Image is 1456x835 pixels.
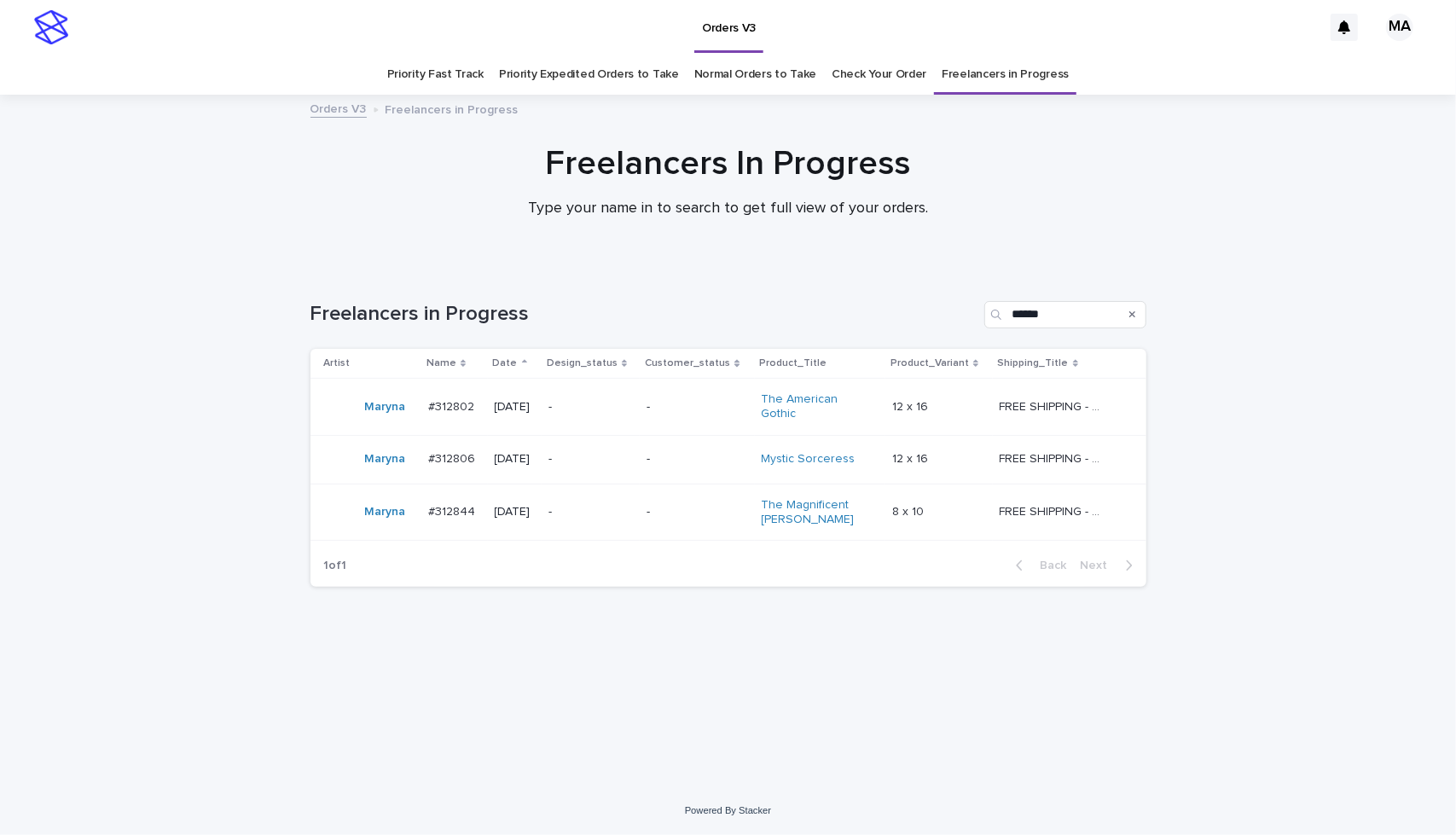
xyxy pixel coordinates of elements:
[34,10,68,44] img: stacker-logo-s-only.png
[890,354,969,373] p: Product_Variant
[1000,397,1110,415] p: FREE SHIPPING - preview in 1-2 business days, after your approval delivery will take 5-10 b.d.
[310,98,367,118] a: Orders V3
[647,452,747,467] p: -
[547,354,618,373] p: Design_status
[548,400,634,415] p: -
[386,99,519,118] p: Freelancers in Progress
[365,400,406,415] a: Maryna
[495,400,535,415] p: [DATE]
[495,452,535,467] p: [DATE]
[1002,558,1074,573] button: Back
[426,354,456,373] p: Name
[310,545,361,587] p: 1 of 1
[387,200,1070,218] p: Type your name in to search to get full view of your orders.
[942,55,1069,95] a: Freelancers in Progress
[1074,558,1146,573] button: Next
[762,498,868,527] a: The Magnificent [PERSON_NAME]
[760,354,827,373] p: Product_Title
[365,505,406,519] a: Maryna
[499,55,679,95] a: Priority Expedited Orders to Take
[428,397,478,415] p: #312802
[428,449,479,467] p: #312806
[892,502,927,519] p: 8 x 10
[387,55,484,95] a: Priority Fast Track
[310,302,977,327] h1: Freelancers in Progress
[762,392,868,421] a: The American Gothic
[832,55,926,95] a: Check Your Order
[685,805,771,815] a: Powered By Stacker
[1030,560,1067,571] span: Back
[1081,560,1118,571] span: Next
[493,354,518,373] p: Date
[548,452,634,467] p: -
[998,354,1069,373] p: Shipping_Title
[892,397,931,415] p: 12 x 16
[365,452,406,467] a: Maryna
[548,505,634,519] p: -
[310,379,1146,436] tr: Maryna #312802#312802 [DATE]--The American Gothic 12 x 1612 x 16 FREE SHIPPING - preview in 1-2 b...
[892,449,931,467] p: 12 x 16
[495,505,535,519] p: [DATE]
[324,354,351,373] p: Artist
[647,400,747,415] p: -
[645,354,730,373] p: Customer_status
[1386,14,1413,41] div: MA
[1000,502,1110,519] p: FREE SHIPPING - preview in 1-2 business days, after your approval delivery will take 5-10 b.d.
[428,502,479,519] p: #312844
[310,484,1146,541] tr: Maryna #312844#312844 [DATE]--The Magnificent [PERSON_NAME] 8 x 108 x 10 FREE SHIPPING - preview ...
[984,301,1146,328] input: Search
[762,452,856,467] a: Mystic Sorceress
[647,505,747,519] p: -
[694,55,817,95] a: Normal Orders to Take
[1000,449,1110,467] p: FREE SHIPPING - preview in 1-2 business days, after your approval delivery will take 5-10 b.d.
[310,143,1146,184] h1: Freelancers In Progress
[310,435,1146,484] tr: Maryna #312806#312806 [DATE]--Mystic Sorceress 12 x 1612 x 16 FREE SHIPPING - preview in 1-2 busi...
